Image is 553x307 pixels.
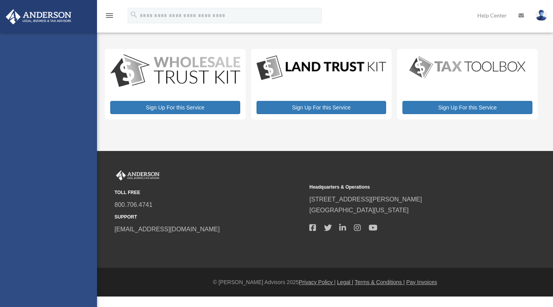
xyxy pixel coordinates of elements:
a: Terms & Conditions | [355,279,405,285]
a: menu [105,14,114,20]
img: User Pic [536,10,547,21]
i: menu [105,11,114,20]
a: Sign Up For this Service [257,101,387,114]
img: Anderson Advisors Platinum Portal [3,9,74,24]
a: [EMAIL_ADDRESS][DOMAIN_NAME] [114,226,220,232]
small: SUPPORT [114,213,304,221]
img: WS-Trust-Kit-lgo-1.jpg [110,54,240,88]
a: Sign Up For this Service [402,101,532,114]
div: © [PERSON_NAME] Advisors 2025 [97,278,553,287]
a: 800.706.4741 [114,201,153,208]
a: Privacy Policy | [299,279,336,285]
small: Headquarters & Operations [309,183,499,191]
a: [GEOGRAPHIC_DATA][US_STATE] [309,207,409,213]
i: search [130,10,138,19]
img: LandTrust_lgo-1.jpg [257,54,387,82]
img: Anderson Advisors Platinum Portal [114,170,161,180]
small: TOLL FREE [114,189,304,197]
a: Sign Up For this Service [110,101,240,114]
a: Pay Invoices [406,279,437,285]
a: [STREET_ADDRESS][PERSON_NAME] [309,196,422,203]
a: Legal | [337,279,354,285]
img: taxtoolbox_new-1.webp [402,54,532,80]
